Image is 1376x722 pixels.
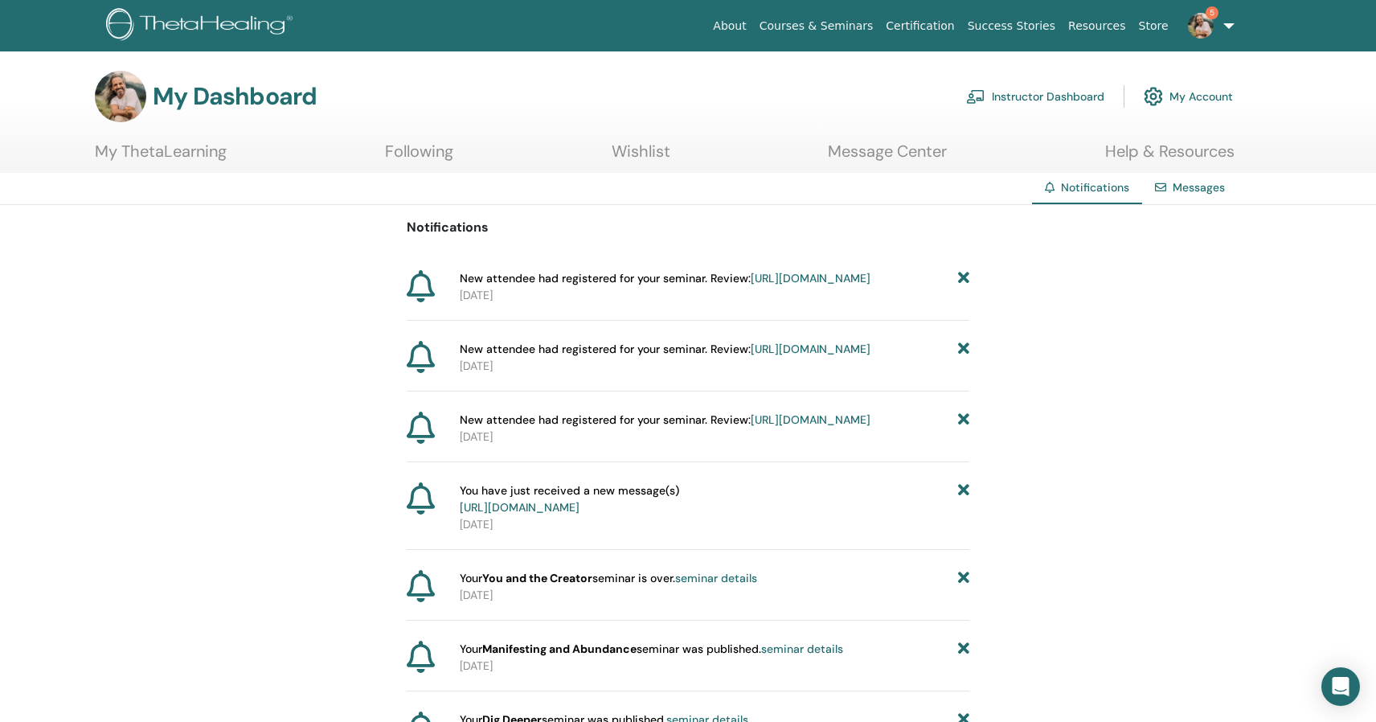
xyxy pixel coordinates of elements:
[460,516,969,533] p: [DATE]
[1173,180,1225,195] a: Messages
[879,11,960,41] a: Certification
[1132,11,1175,41] a: Store
[706,11,752,41] a: About
[106,8,298,44] img: logo.png
[153,82,317,111] h3: My Dashboard
[385,142,453,173] a: Following
[460,358,969,375] p: [DATE]
[1105,142,1235,173] a: Help & Resources
[751,412,870,427] a: [URL][DOMAIN_NAME]
[1144,83,1163,110] img: cog.svg
[460,570,757,587] span: Your seminar is over.
[407,218,969,237] p: Notifications
[460,341,870,358] span: New attendee had registered for your seminar. Review:
[675,571,757,585] a: seminar details
[460,658,969,675] p: [DATE]
[753,11,880,41] a: Courses & Seminars
[612,142,670,173] a: Wishlist
[961,11,1062,41] a: Success Stories
[1321,667,1360,706] div: Open Intercom Messenger
[460,287,969,304] p: [DATE]
[460,429,969,445] p: [DATE]
[460,270,870,287] span: New attendee had registered for your seminar. Review:
[751,342,870,356] a: [URL][DOMAIN_NAME]
[460,500,579,515] a: [URL][DOMAIN_NAME]
[966,79,1104,114] a: Instructor Dashboard
[482,642,637,656] strong: Manifesting and Abundance
[1188,13,1214,39] img: default.jpg
[966,89,985,104] img: chalkboard-teacher.svg
[761,642,843,656] a: seminar details
[1061,180,1129,195] span: Notifications
[460,641,843,658] span: Your seminar was published.
[95,142,227,173] a: My ThetaLearning
[460,587,969,604] p: [DATE]
[1144,79,1233,114] a: My Account
[460,412,870,429] span: New attendee had registered for your seminar. Review:
[460,482,679,516] span: You have just received a new message(s)
[95,71,146,122] img: default.jpg
[1206,6,1218,19] span: 5
[828,142,947,173] a: Message Center
[1062,11,1132,41] a: Resources
[482,571,592,585] strong: You and the Creator
[751,271,870,285] a: [URL][DOMAIN_NAME]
